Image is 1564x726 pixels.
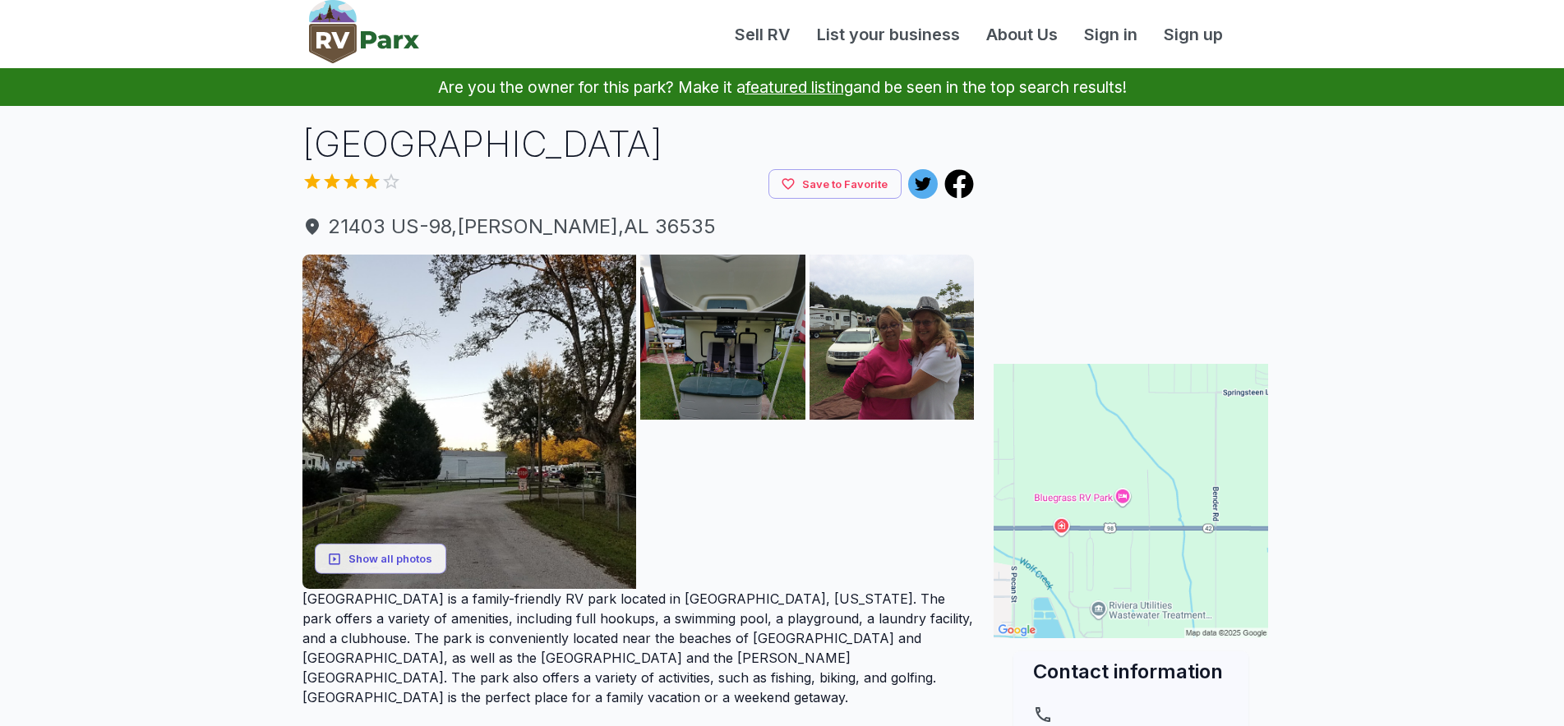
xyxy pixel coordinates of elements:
p: [GEOGRAPHIC_DATA] is a family-friendly RV park located in [GEOGRAPHIC_DATA], [US_STATE]. The park... [302,589,975,707]
h2: Contact information [1033,658,1229,685]
a: featured listing [745,77,853,97]
img: Map for Bluegrass RV Park [994,364,1268,638]
button: Save to Favorite [768,169,902,200]
img: AAcXr8pKIVAP_YbOWHHNuz30gWEfQHVwtkXeXTvyKjNnOdvO_dMHF5j_RuYA67ubAHk65TjhCRi4IQClvRjzLWeei0NnhAjZ9... [810,424,975,589]
a: About Us [973,22,1071,47]
img: AAcXr8pzUCgVf2lt9BQZ_tQz3ke64wGzC33DAnC2s6dA5H-5e4dRiknpeqGw8flCEZg_yA6tNw_o605zd276kags5hnt9EsQ4... [810,255,975,420]
a: 21403 US-98,[PERSON_NAME],AL 36535 [302,212,975,241]
img: AAcXr8qRhD3Qvg21dj0yJ9fRkqzNo5JFrNV5MLcHLgNDHkkpSk3z3fyGYUfjN_vUF2J4sC15Lb2IGY1HTN2WAoE0Efo5gEQbe... [640,424,805,589]
a: Sell RV [722,22,804,47]
button: Show all photos [315,544,446,574]
span: 21403 US-98 , [PERSON_NAME] , AL 36535 [302,212,975,241]
img: AAcXr8rRHdBjDH734sDlqTd1wVyhh1cB6_TKL33fC_nLbCy16nYVmC2LsVfCHgdqEs29ILzuLyqA-idwHgQ2GyD59JXcTAH6W... [640,255,805,420]
a: Sign in [1071,22,1151,47]
h1: [GEOGRAPHIC_DATA] [302,119,975,169]
a: List your business [804,22,973,47]
img: AAcXr8qdclZVftZzEbjoGHTyqVj6zlJQVaDjpPF1HzA1Lk6V09dH-4DeUPcMDSJEKZqskBZRTE5WBkRRkK3ReD37B2nxnTUx0... [302,255,637,589]
a: Sign up [1151,22,1236,47]
p: Are you the owner for this park? Make it a and be seen in the top search results! [20,68,1544,106]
